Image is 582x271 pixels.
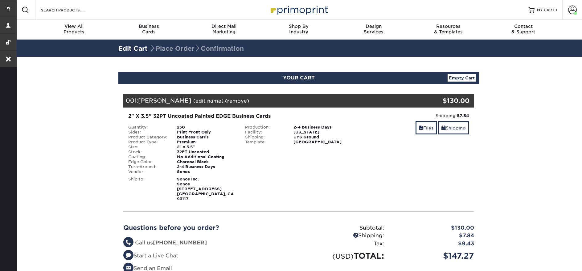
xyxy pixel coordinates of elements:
[336,20,411,40] a: DesignServices
[289,130,357,135] div: [US_STATE]
[289,140,357,145] div: [GEOGRAPHIC_DATA]
[186,23,261,35] div: Marketing
[457,113,469,118] strong: $7.84
[289,125,357,130] div: 2-4 Business Days
[193,98,223,104] a: (edit name)
[150,45,244,52] span: Place Order Confirmation
[124,164,172,169] div: Turn-Around:
[124,159,172,164] div: Edge Color:
[124,140,172,145] div: Product Type:
[37,23,112,29] span: View All
[441,125,446,130] span: shipping
[261,20,336,40] a: Shop ByIndustry
[40,6,100,14] input: SEARCH PRODUCTS.....
[556,8,557,12] span: 1
[37,20,112,40] a: View AllProducts
[124,177,172,201] div: Ship to:
[299,232,389,240] div: Shipping:
[124,169,172,174] div: Vendor:
[438,121,469,134] a: Shipping
[362,112,469,119] div: Shipping:
[172,135,240,140] div: Business Cards
[123,239,294,247] li: Call us
[172,145,240,150] div: 2" x 3.5"
[37,23,112,35] div: Products
[225,98,249,104] a: (remove)
[537,7,555,13] span: MY CART
[138,97,191,104] span: [PERSON_NAME]
[389,224,479,232] div: $130.00
[389,240,479,248] div: $9.43
[123,224,294,231] h2: Questions before you order?
[172,155,240,159] div: No Additional Coating
[240,135,289,140] div: Shipping:
[389,250,479,262] div: $147.27
[411,23,486,35] div: & Templates
[261,23,336,35] div: Industry
[240,130,289,135] div: Facility:
[112,23,186,29] span: Business
[186,23,261,29] span: Direct Mail
[123,94,416,108] div: 001:
[124,145,172,150] div: Size:
[448,74,476,82] a: Empty Cart
[416,96,469,105] div: $130.00
[486,23,561,29] span: Contact
[153,239,207,246] strong: [PHONE_NUMBER]
[283,75,315,81] span: YOUR CART
[240,140,289,145] div: Template:
[299,250,389,262] div: TOTAL:
[118,45,148,52] a: Edit Cart
[172,130,240,135] div: Print Front Only
[172,159,240,164] div: Charcoal Black
[112,23,186,35] div: Cards
[186,20,261,40] a: Direct MailMarketing
[486,23,561,35] div: & Support
[124,125,172,130] div: Quantity:
[124,135,172,140] div: Product Category:
[128,112,352,120] div: 2" X 3.5" 32PT Uncoated Painted EDGE Business Cards
[411,20,486,40] a: Resources& Templates
[411,23,486,29] span: Resources
[299,240,389,248] div: Tax:
[419,125,423,130] span: files
[124,155,172,159] div: Coating:
[336,23,411,29] span: Design
[240,125,289,130] div: Production:
[172,140,240,145] div: Premium
[486,20,561,40] a: Contact& Support
[336,23,411,35] div: Services
[123,252,178,259] a: Start a Live Chat
[177,177,234,201] strong: Sonos Inc. Sonos [STREET_ADDRESS] [GEOGRAPHIC_DATA], CA 93117
[332,252,354,260] small: (USD)
[389,232,479,240] div: $7.84
[416,121,437,134] a: Files
[172,150,240,155] div: 32PT Uncoated
[172,169,240,174] div: Sonos
[124,150,172,155] div: Stock:
[261,23,336,29] span: Shop By
[289,135,357,140] div: UPS Ground
[268,3,330,16] img: Primoprint
[299,224,389,232] div: Subtotal:
[172,164,240,169] div: 2-4 Business Days
[172,125,240,130] div: 250
[112,20,186,40] a: BusinessCards
[124,130,172,135] div: Sides:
